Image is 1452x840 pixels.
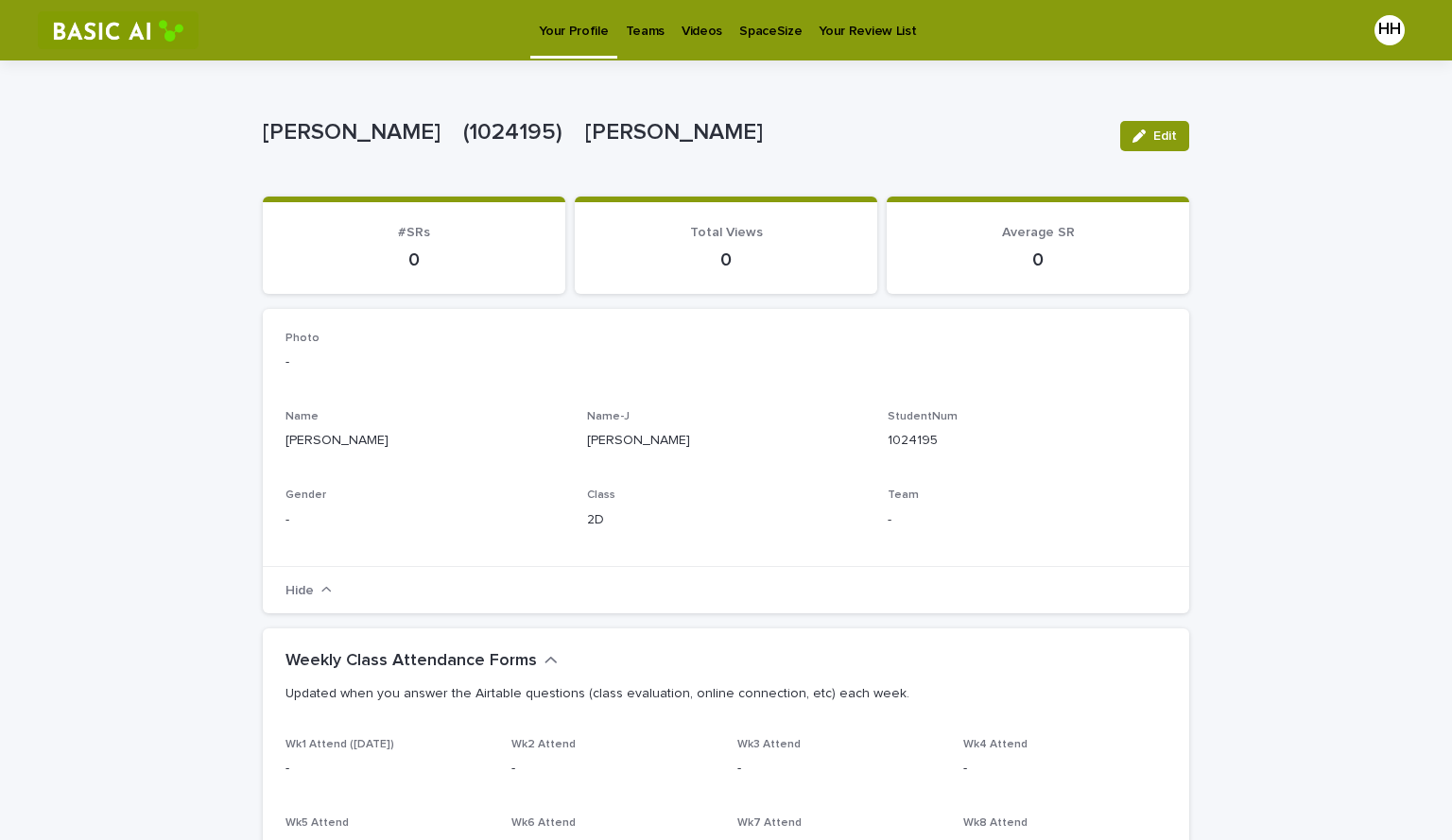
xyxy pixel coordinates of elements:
p: Updated when you answer the Airtable questions (class evaluation, online connection, etc) each week. [285,685,1159,702]
span: Name [285,411,319,422]
span: Wk5 Attend [285,817,349,829]
p: - [737,759,941,779]
span: Name-J [587,411,630,422]
span: Wk2 Attend [511,739,576,750]
span: Average SR [1002,226,1075,239]
p: 0 [285,249,543,271]
span: Total Views [690,226,763,239]
p: 2D [587,510,866,530]
p: 1024195 [888,431,1167,451]
span: StudentNum [888,411,958,422]
h2: Weekly Class Attendance Forms [285,651,537,672]
p: - [285,759,489,779]
span: Gender [285,489,326,501]
span: Team [888,489,919,501]
p: - [285,352,1167,372]
span: Edit [1153,129,1177,143]
button: Hide [285,583,332,597]
span: Photo [285,333,320,344]
p: [PERSON_NAME] (1024195) [PERSON_NAME] [263,119,1105,146]
button: Weekly Class Attendance Forms [285,651,558,672]
p: [PERSON_NAME] [285,431,564,451]
span: Wk1 Attend ([DATE]) [285,739,394,750]
div: HH [1374,15,1405,45]
p: - [285,510,564,530]
span: Wk7 Attend [737,817,802,829]
p: - [963,759,1167,779]
img: RtIB8pj2QQiOZo6waziI [38,11,199,49]
p: - [888,510,1167,530]
button: Edit [1120,121,1189,151]
p: - [511,759,715,779]
span: #SRs [398,226,430,239]
span: Wk8 Attend [963,817,1028,829]
span: Wk3 Attend [737,739,801,750]
span: Class [587,489,615,501]
p: 0 [909,249,1167,271]
span: Wk6 Attend [511,817,576,829]
p: 0 [597,249,855,271]
p: [PERSON_NAME] [587,431,866,451]
span: Wk4 Attend [963,739,1028,750]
